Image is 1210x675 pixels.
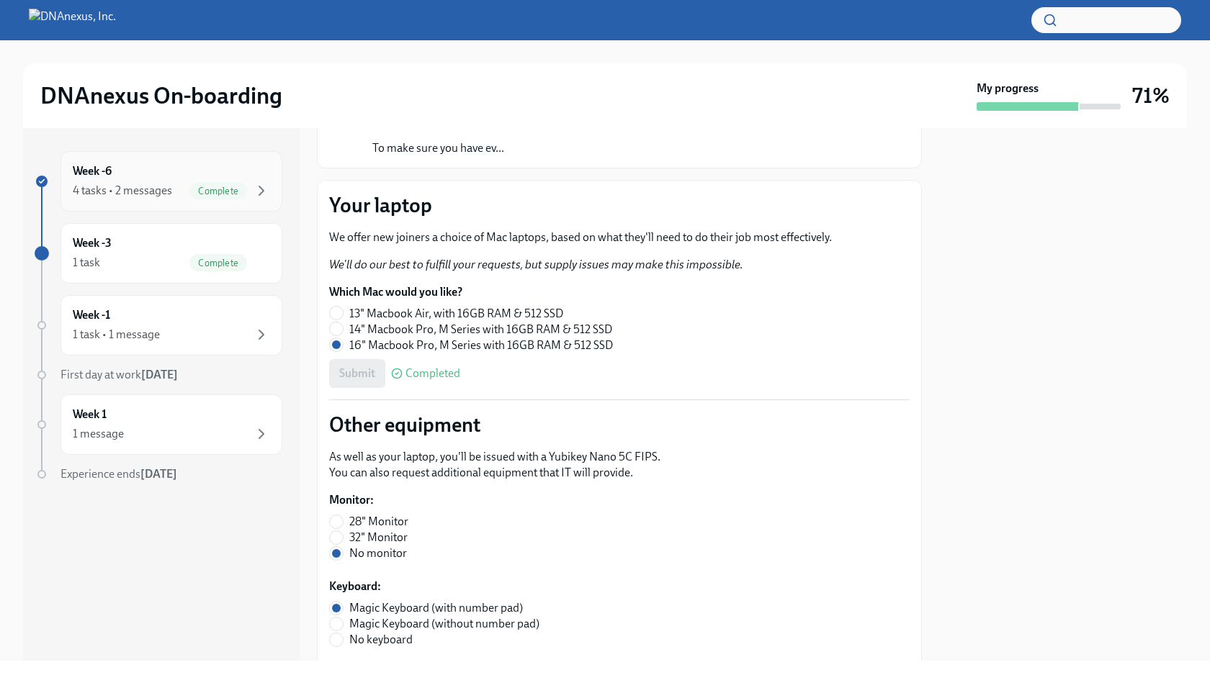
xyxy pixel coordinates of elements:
span: Magic Keyboard (with number pad) [349,600,523,616]
h6: Week -6 [73,163,112,179]
h3: 71% [1132,83,1170,109]
h6: Week 1 [73,407,107,422]
span: 13" Macbook Air, with 16GB RAM & 512 SSD [349,306,563,322]
span: 32" Monitor [349,530,408,545]
div: 1 task [73,255,100,271]
label: Monitor: [329,492,420,508]
h2: DNAnexus On-boarding [40,81,282,110]
div: 1 message [73,426,124,442]
p: As well as your laptop, you'll be issued with a Yubikey Nano 5C FIPS. You can also request additi... [329,449,910,481]
a: Week -31 taskComplete [35,223,282,284]
span: Magic Keyboard (without number pad) [349,616,539,632]
span: 16" Macbook Pro, M Series with 16GB RAM & 512 SSD [349,337,613,353]
strong: My progress [977,81,1039,96]
label: Keyboard: [329,579,551,594]
strong: [DATE] [141,368,178,381]
a: Week -11 task • 1 message [35,295,282,355]
span: Completed [405,368,460,379]
strong: [DATE] [140,467,177,481]
em: We'll do our best to fulfill your requests, but supply issues may make this impossible. [329,258,743,271]
img: DNAnexus, Inc. [29,9,116,32]
span: Experience ends [60,467,177,481]
label: Which Mac would you like? [329,284,624,300]
a: Week -64 tasks • 2 messagesComplete [35,151,282,212]
a: Week 11 message [35,394,282,455]
h6: Week -1 [73,307,110,323]
div: 1 task • 1 message [73,327,160,343]
p: We offer new joiners a choice of Mac laptops, based on what they'll need to do their job most eff... [329,230,910,245]
span: Complete [189,258,247,268]
p: To make sure you have ev... [372,140,645,156]
div: 4 tasks • 2 messages [73,183,172,199]
span: Complete [189,186,247,196]
p: Other equipment [329,412,910,438]
a: First day at work[DATE] [35,367,282,383]
span: 28" Monitor [349,514,408,530]
span: 14" Macbook Pro, M Series with 16GB RAM & 512 SSD [349,322,612,337]
span: First day at work [60,368,178,381]
span: No monitor [349,545,407,561]
span: No keyboard [349,632,413,648]
h6: Week -3 [73,235,112,251]
p: Your laptop [329,192,910,218]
